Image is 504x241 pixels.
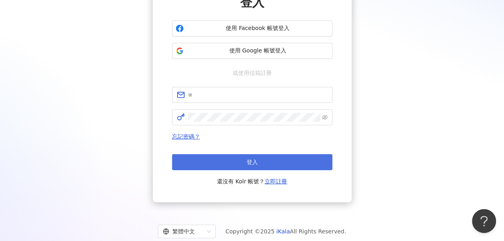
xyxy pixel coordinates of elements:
a: 立即註冊 [265,178,287,185]
span: eye-invisible [322,114,328,120]
div: 繁體中文 [163,225,204,238]
span: 或使用信箱註冊 [227,68,277,77]
button: 登入 [172,154,332,170]
iframe: Help Scout Beacon - Open [472,209,496,233]
button: 使用 Facebook 帳號登入 [172,20,332,36]
button: 使用 Google 帳號登入 [172,43,332,59]
span: 使用 Google 帳號登入 [187,47,329,55]
a: iKala [276,228,290,235]
a: 忘記密碼？ [172,133,200,140]
span: 登入 [247,159,258,165]
span: Copyright © 2025 All Rights Reserved. [225,227,346,236]
span: 還沒有 Kolr 帳號？ [217,177,287,186]
span: 使用 Facebook 帳號登入 [187,24,329,32]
